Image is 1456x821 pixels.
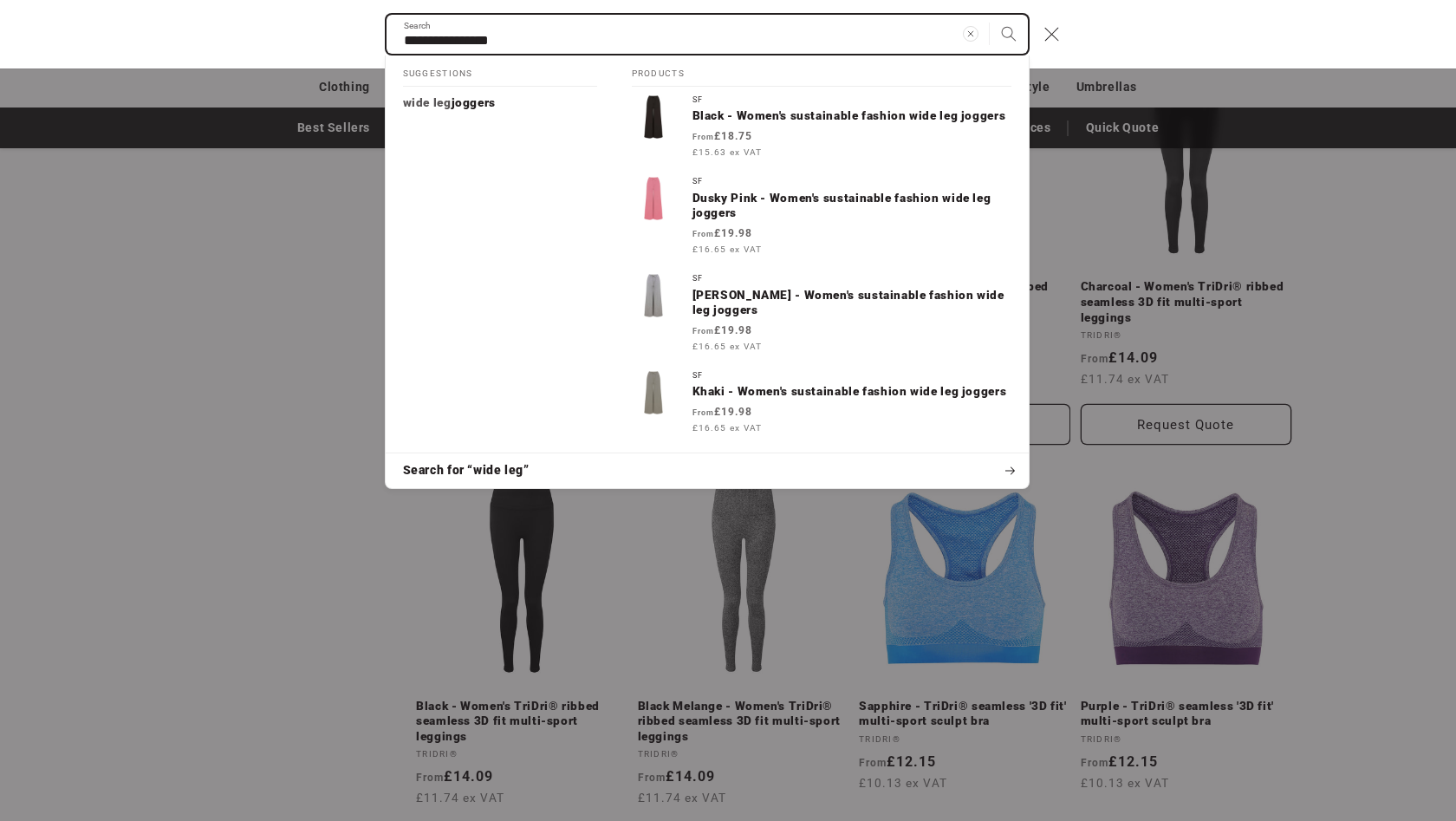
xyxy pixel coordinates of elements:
span: From [692,327,714,336]
div: SF [692,274,1011,283]
p: Khaki - Women's sustainable fashion wide leg joggers [692,384,1011,400]
p: Black - Women's sustainable fashion wide leg joggers [692,108,1011,124]
p: [PERSON_NAME] - Women's sustainable fashion wide leg joggers [692,288,1011,318]
span: From [692,133,714,141]
span: From [692,230,714,238]
p: wide leg joggers [403,95,496,111]
span: £16.65 ex VAT [692,421,762,434]
a: SFDusky Pink - Women's sustainable fashion wide leg joggers From£19.98 £16.65 ex VAT [614,168,1029,265]
mark: wide leg [403,95,452,109]
span: £16.65 ex VAT [692,340,762,353]
h2: Products [632,55,1011,87]
p: Dusky Pink - Women's sustainable fashion wide leg joggers [692,191,1011,221]
span: £15.63 ex VAT [692,146,762,159]
img: Women's sustainable fashion wide leg joggers [632,274,675,317]
span: From [692,408,714,417]
span: £16.65 ex VAT [692,243,762,256]
a: SFKhaki - Women's sustainable fashion wide leg joggers From£19.98 £16.65 ex VAT [614,362,1029,444]
div: SF [692,371,1011,381]
img: Women's sustainable fashion wide leg joggers [632,371,675,414]
iframe: Chat Widget [1159,634,1456,821]
a: wide leg joggers [386,87,614,120]
a: SF[PERSON_NAME] - Women's sustainable fashion wide leg joggers From£19.98 £16.65 ex VAT [614,265,1029,362]
a: SFBlack - Women's sustainable fashion wide leg joggers From£18.75 £15.63 ex VAT [614,87,1029,168]
div: SF [692,177,1011,186]
span: Search for “wide leg” [403,462,530,479]
strong: £19.98 [692,227,752,239]
strong: £19.98 [692,324,752,336]
img: Women's sustainable fashion wide leg joggers [632,177,675,220]
button: Clear search term [952,15,990,53]
div: SF [692,95,1011,105]
img: Women's sustainable fashion wide leg joggers [632,95,675,139]
button: Close [1033,16,1071,54]
button: Search [990,15,1028,53]
strong: £18.75 [692,130,752,142]
h2: Suggestions [403,55,597,87]
strong: £19.98 [692,406,752,418]
span: joggers [452,95,496,109]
